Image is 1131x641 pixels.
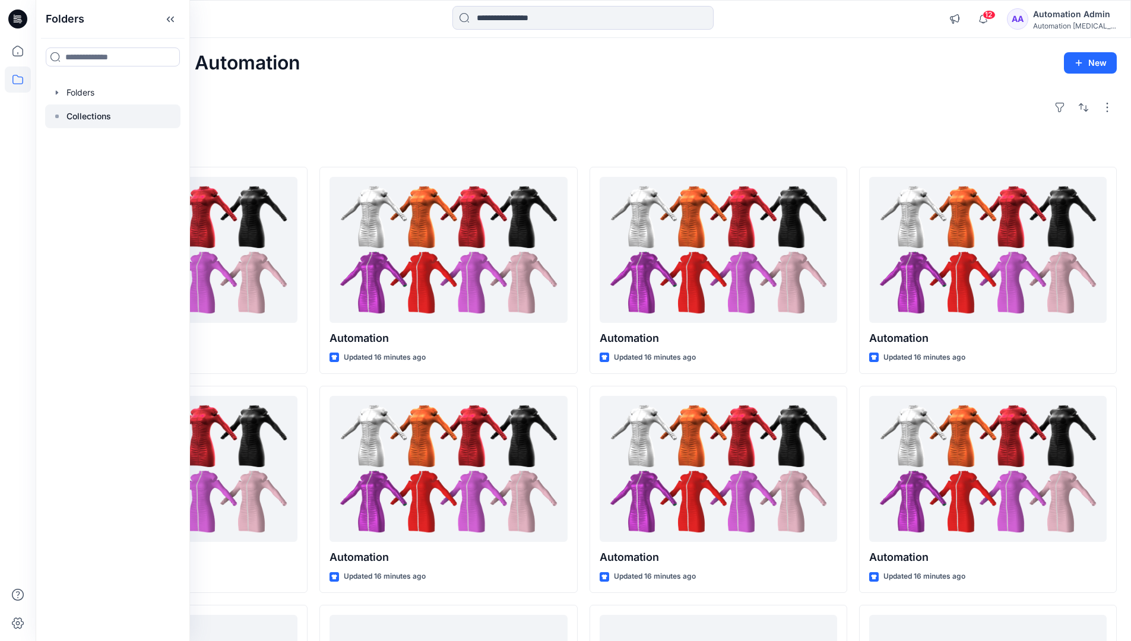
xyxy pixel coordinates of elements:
p: Updated 16 minutes ago [883,351,965,364]
div: Automation Admin [1033,7,1116,21]
span: 12 [983,10,996,20]
a: Automation [330,396,567,542]
p: Updated 16 minutes ago [344,570,426,583]
p: Automation [330,549,567,566]
a: Automation [869,177,1107,323]
a: Automation [600,396,837,542]
a: Automation [869,396,1107,542]
p: Collections [66,109,111,123]
div: Automation [MEDICAL_DATA]... [1033,21,1116,30]
h4: Styles [50,141,1117,155]
p: Updated 16 minutes ago [614,351,696,364]
p: Automation [330,330,567,347]
p: Updated 16 minutes ago [883,570,965,583]
p: Updated 16 minutes ago [614,570,696,583]
button: New [1064,52,1117,74]
p: Updated 16 minutes ago [344,351,426,364]
p: Automation [600,330,837,347]
a: Automation [330,177,567,323]
p: Automation [869,549,1107,566]
p: Automation [600,549,837,566]
p: Automation [869,330,1107,347]
a: Automation [600,177,837,323]
div: AA [1007,8,1028,30]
